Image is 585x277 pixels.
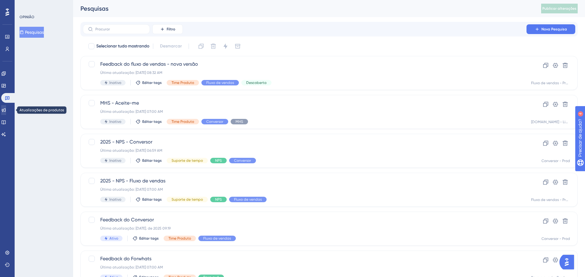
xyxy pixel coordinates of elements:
button: Editar tags [136,80,162,85]
font: Conversor [234,158,251,163]
font: OPINIÃO [19,15,34,19]
button: Editar tags [136,197,162,202]
font: Feedback do Forwhats [100,256,151,261]
font: Editar tags [142,81,162,85]
font: Fluxo de vendas [203,236,231,241]
font: Time Produto [172,81,194,85]
font: Suporte de tempo [172,158,203,163]
iframe: Iniciador do Assistente de IA do UserGuiding [559,253,578,271]
button: Editar tags [133,236,159,241]
font: Publicar alterações [542,6,576,11]
font: Última atualização: [DATE] 07:00 AM [100,187,163,192]
font: Time Produto [168,236,191,241]
font: Inativo [109,81,121,85]
button: Desmarcar [157,41,185,52]
font: Conversor [206,119,223,124]
font: Fluxo de vendas - Prod [531,198,570,202]
font: MHS - Aceite-me [100,100,139,106]
font: 2025 - NPS - Fluxo de vendas [100,178,165,184]
font: Selecionar tudo mostrando [96,43,149,49]
button: Editar tags [136,119,162,124]
font: 4 [57,4,58,7]
font: Fluxo de vendas [206,81,234,85]
font: Feedback do Conversor [100,217,154,223]
font: MHS [236,119,243,124]
font: Filtro [167,27,175,31]
button: Editar tags [136,158,162,163]
font: Editar tags [142,197,162,202]
font: Pesquisas [25,30,44,35]
font: Última atualização: [DATE]. de 2025 09:19 [100,226,171,230]
font: [DOMAIN_NAME] - Liberação [531,120,580,124]
input: Procurar [95,27,145,31]
font: NPS [215,197,222,202]
font: Última atualização: [DATE] 06:59 AM [100,148,162,153]
font: Fluxo de vendas - Prod [531,81,570,85]
font: Feedback do fluxo de vendas - nova versão [100,61,198,67]
font: Descoberta [246,81,267,85]
font: Ativo [109,236,118,241]
font: Última atualização: [DATE] 07:00 AM [100,265,163,269]
font: Inativo [109,197,121,202]
font: Conversor - Prod [541,159,570,163]
button: Pesquisas [19,27,44,38]
button: Nova Pesquisa [526,24,575,34]
font: Pesquisas [80,5,108,12]
font: Editar tags [139,236,159,241]
font: 2025 - NPS - Conversor [100,139,152,145]
font: Inativo [109,158,121,163]
font: Conversor - Prod [541,237,570,241]
font: Desmarcar [160,43,182,49]
font: Nova Pesquisa [541,27,567,31]
font: Editar tags [142,158,162,163]
font: Última atualização: [DATE] 08:32 AM [100,71,162,75]
font: Fluxo de vendas [234,197,262,202]
font: Precisar de ajuda? [14,3,52,7]
font: Última atualização: [DATE] 07:00 AM [100,109,163,114]
font: Suporte de tempo [172,197,203,202]
font: Inativo [109,119,121,124]
font: NPS [215,158,222,163]
button: Publicar alterações [541,4,578,13]
font: Time Produto [172,119,194,124]
font: Editar tags [142,119,162,124]
button: Filtro [152,24,183,34]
